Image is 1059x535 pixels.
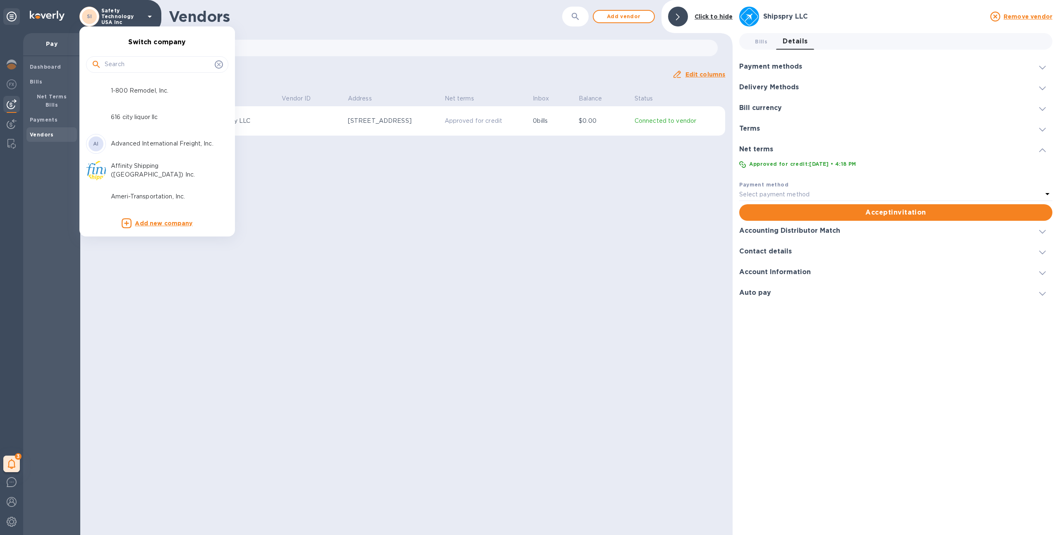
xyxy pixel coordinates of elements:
p: Ameri-Transportation, Inc. [111,192,215,201]
input: Search [105,58,211,71]
b: AI [93,141,99,147]
p: 1-800 Remodel, Inc. [111,86,215,95]
p: Affinity Shipping ([GEOGRAPHIC_DATA]) Inc. [111,162,215,179]
p: Add new company [135,219,192,228]
p: Advanced International Freight, Inc. [111,139,215,148]
p: 616 city liquor llc [111,113,215,122]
